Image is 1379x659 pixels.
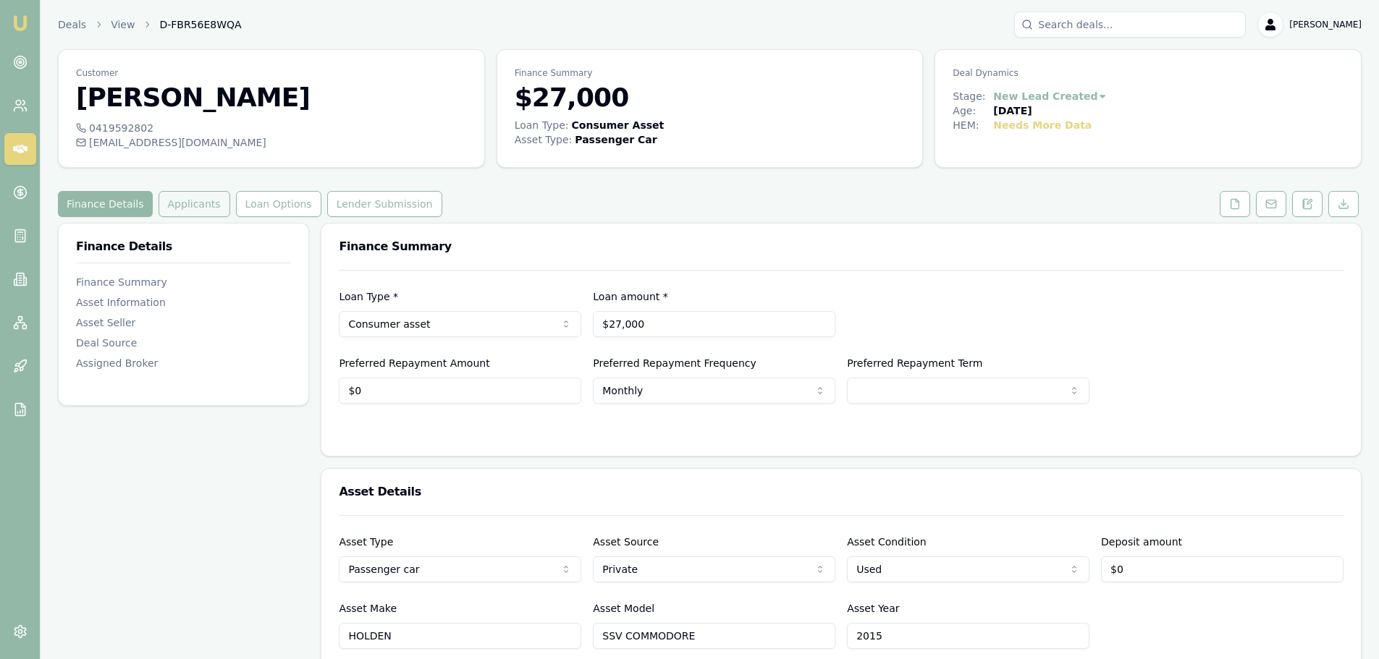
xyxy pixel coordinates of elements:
label: Loan amount * [593,291,668,302]
div: Finance Summary [76,275,291,289]
a: Deals [58,17,86,32]
div: [EMAIL_ADDRESS][DOMAIN_NAME] [76,135,467,150]
a: Loan Options [233,191,324,217]
div: Asset Information [76,295,291,310]
span: [PERSON_NAME] [1289,19,1362,30]
h3: Asset Details [339,486,1344,498]
label: Asset Type [339,536,393,548]
p: Finance Summary [515,67,906,79]
input: $ [339,378,581,404]
a: View [111,17,135,32]
label: Asset Make [339,603,397,614]
label: Preferred Repayment Amount [339,357,489,369]
div: 0419592802 [76,121,467,135]
input: Search deals [1014,12,1246,38]
button: Lender Submission [327,191,442,217]
div: [DATE] [993,103,1032,118]
div: Deal Source [76,336,291,350]
button: Loan Options [236,191,321,217]
span: D-FBR56E8WQA [159,17,241,32]
p: Deal Dynamics [953,67,1344,79]
label: Asset Model [593,603,654,614]
img: emu-icon-u.png [12,14,29,32]
label: Asset Condition [847,536,927,548]
label: Loan Type * [339,291,398,302]
button: New Lead Created [993,89,1108,103]
div: HEM: [953,118,993,132]
input: $ [593,311,835,337]
label: Deposit amount [1101,536,1182,548]
h3: [PERSON_NAME] [76,83,467,112]
label: Asset Source [593,536,659,548]
label: Preferred Repayment Frequency [593,357,756,369]
div: Stage: [953,89,993,103]
input: $ [1101,556,1344,582]
a: Finance Details [58,191,156,217]
div: Assigned Broker [76,356,291,370]
div: Asset Seller [76,315,291,330]
h3: Finance Details [76,241,291,252]
button: Finance Details [58,191,153,217]
label: Asset Year [847,603,899,614]
a: Applicants [156,191,233,217]
label: Preferred Repayment Term [847,357,982,369]
h3: $27,000 [515,83,906,112]
div: Loan Type: [515,118,569,132]
h3: Finance Summary [339,241,1344,252]
p: Customer [76,67,467,79]
div: Needs More Data [993,118,1092,132]
a: Lender Submission [324,191,445,217]
div: Age: [953,103,993,118]
div: Asset Type : [515,132,573,147]
nav: breadcrumb [58,17,242,32]
div: Passenger Car [575,132,657,147]
div: Consumer Asset [572,118,665,132]
button: Applicants [159,191,230,217]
